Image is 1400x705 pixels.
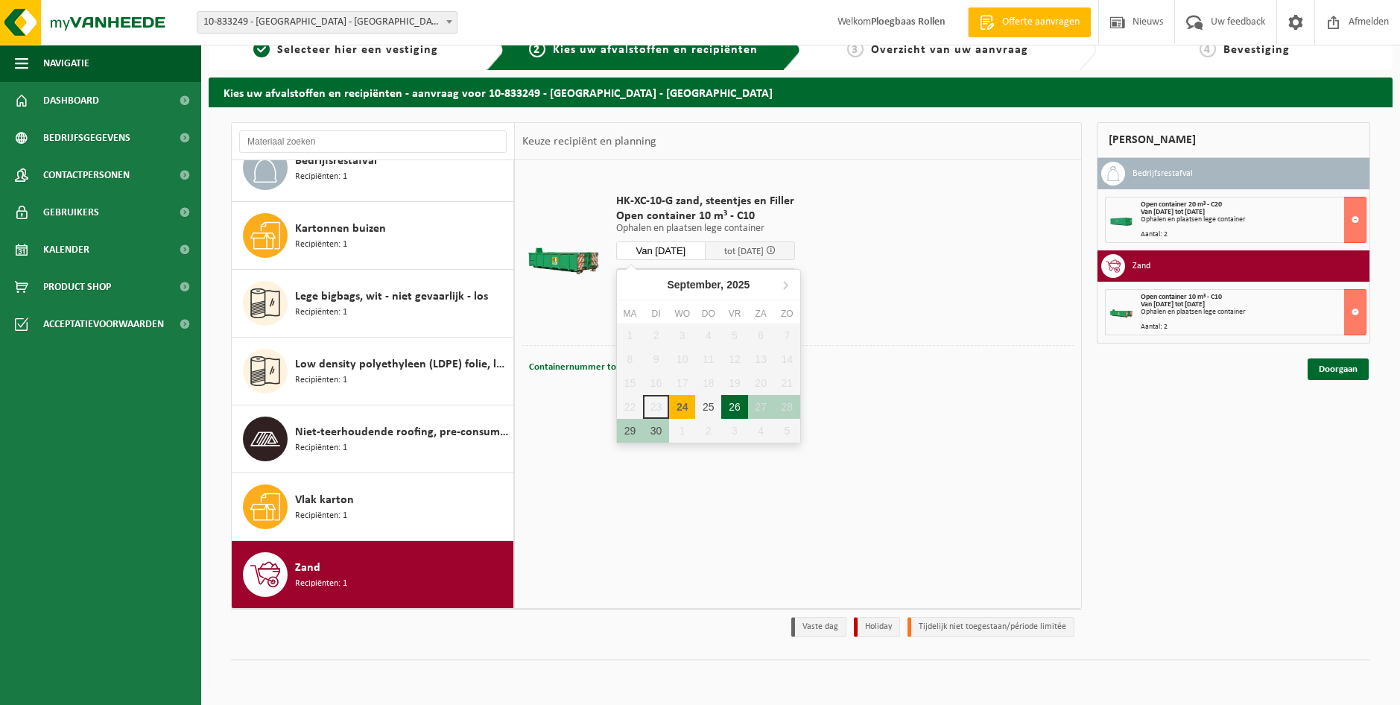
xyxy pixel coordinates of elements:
[277,44,438,56] span: Selecteer hier een vestiging
[1097,122,1370,158] div: [PERSON_NAME]
[295,423,510,441] span: Niet-teerhoudende roofing, pre-consumer
[616,241,706,260] input: Selecteer datum
[295,577,347,591] span: Recipiënten: 1
[1141,300,1205,309] strong: Van [DATE] tot [DATE]
[1141,309,1366,316] div: Ophalen en plaatsen lege container
[515,123,664,160] div: Keuze recipiënt en planning
[232,338,514,405] button: Low density polyethyleen (LDPE) folie, los, naturel Recipiënten: 1
[232,202,514,270] button: Kartonnen buizen Recipiënten: 1
[998,15,1083,30] span: Offerte aanvragen
[528,357,698,378] button: Containernummer toevoegen(optioneel)
[43,119,130,157] span: Bedrijfsgegevens
[295,306,347,320] span: Recipiënten: 1
[43,268,111,306] span: Product Shop
[706,268,795,288] span: Aantal
[616,224,795,234] p: Ophalen en plaatsen lege container
[695,306,721,321] div: do
[721,395,747,419] div: 26
[908,617,1074,637] li: Tijdelijk niet toegestaan/période limitée
[721,306,747,321] div: vr
[669,395,695,419] div: 24
[968,7,1091,37] a: Offerte aanvragen
[726,279,750,290] i: 2025
[295,355,510,373] span: Low density polyethyleen (LDPE) folie, los, naturel
[871,16,946,28] strong: Ploegbaas Rollen
[295,491,354,509] span: Vlak karton
[1141,208,1205,216] strong: Van [DATE] tot [DATE]
[643,306,669,321] div: di
[295,559,320,577] span: Zand
[43,82,99,119] span: Dashboard
[232,270,514,338] button: Lege bigbags, wit - niet gevaarlijk - los Recipiënten: 1
[847,41,864,57] span: 3
[854,617,900,637] li: Holiday
[295,441,347,455] span: Recipiënten: 1
[43,306,164,343] span: Acceptatievoorwaarden
[721,419,747,443] div: 3
[295,152,377,170] span: Bedrijfsrestafval
[529,41,545,57] span: 2
[617,419,643,443] div: 29
[669,419,695,443] div: 1
[1133,162,1193,186] h3: Bedrijfsrestafval
[43,231,89,268] span: Kalender
[661,273,756,297] div: September,
[617,306,643,321] div: ma
[1141,200,1222,209] span: Open container 20 m³ - C20
[295,220,386,238] span: Kartonnen buizen
[232,405,514,473] button: Niet-teerhoudende roofing, pre-consumer Recipiënten: 1
[695,395,721,419] div: 25
[669,306,695,321] div: wo
[295,238,347,252] span: Recipiënten: 1
[43,194,99,231] span: Gebruikers
[43,45,89,82] span: Navigatie
[724,247,764,256] span: tot [DATE]
[616,209,795,224] span: Open container 10 m³ - C10
[1223,44,1290,56] span: Bevestiging
[553,44,758,56] span: Kies uw afvalstoffen en recipiënten
[295,373,347,388] span: Recipiënten: 1
[529,362,697,372] span: Containernummer toevoegen(optioneel)
[239,130,507,153] input: Materiaal zoeken
[1200,41,1216,57] span: 4
[253,41,270,57] span: 1
[295,509,347,523] span: Recipiënten: 1
[1141,231,1366,238] div: Aantal: 2
[295,288,488,306] span: Lege bigbags, wit - niet gevaarlijk - los
[197,11,457,34] span: 10-833249 - IKO NV MILIEUSTRAAT FABRIEK - ANTWERPEN
[232,473,514,541] button: Vlak karton Recipiënten: 1
[232,134,514,202] button: Bedrijfsrestafval Recipiënten: 1
[1133,254,1150,278] h3: Zand
[791,617,846,637] li: Vaste dag
[748,306,774,321] div: za
[1141,216,1366,224] div: Ophalen en plaatsen lege container
[1308,358,1369,380] a: Doorgaan
[216,41,475,59] a: 1Selecteer hier een vestiging
[295,170,347,184] span: Recipiënten: 1
[43,157,130,194] span: Contactpersonen
[1141,323,1366,331] div: Aantal: 2
[871,44,1028,56] span: Overzicht van uw aanvraag
[774,306,800,321] div: zo
[643,419,669,443] div: 30
[209,78,1393,107] h2: Kies uw afvalstoffen en recipiënten - aanvraag voor 10-833249 - [GEOGRAPHIC_DATA] - [GEOGRAPHIC_D...
[695,419,721,443] div: 2
[197,12,457,33] span: 10-833249 - IKO NV MILIEUSTRAAT FABRIEK - ANTWERPEN
[1141,293,1222,301] span: Open container 10 m³ - C10
[232,541,514,608] button: Zand Recipiënten: 1
[616,194,795,209] span: HK-XC-10-G zand, steentjes en Filler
